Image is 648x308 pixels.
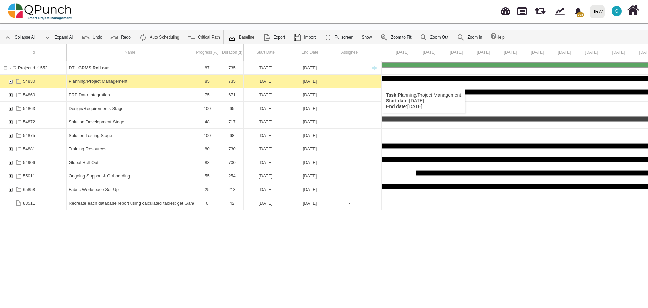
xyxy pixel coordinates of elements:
[290,183,330,196] div: [DATE]
[244,75,288,88] div: 28-12-2023
[194,156,221,169] div: 88
[290,142,330,156] div: [DATE]
[0,142,382,156] div: Task: Training Resources Start date: 02-01-2024 End date: 31-12-2025
[196,75,219,88] div: 85
[194,44,221,61] div: Progress(%)
[221,169,244,183] div: 254
[67,183,194,196] div: Fabric Workspace Set Up
[501,4,510,14] span: Dashboard
[259,30,289,44] a: Export
[244,102,288,115] div: 28-12-2023
[0,183,382,196] div: Task: Fabric Workspace Set Up Start date: 01-04-2025 End date: 30-10-2025
[69,102,192,115] div: Design/Requirements Stage
[0,142,67,156] div: 54881
[551,0,571,23] div: Dynamic Report
[290,75,330,88] div: [DATE]
[290,196,330,210] div: [DATE]
[386,92,398,98] b: Task:
[244,129,288,142] div: 01-02-2024
[184,30,223,44] a: Critical Path
[0,102,382,115] div: Task: Design/Requirements Stage Start date: 28-12-2023 End date: 01-03-2024
[0,156,67,169] div: 54906
[246,129,285,142] div: [DATE]
[194,129,221,142] div: 100
[194,88,221,101] div: 75
[223,61,241,74] div: 735
[194,75,221,88] div: 85
[0,129,67,142] div: 54875
[615,9,618,13] span: C
[571,0,587,22] a: bell fill298
[196,196,219,210] div: 0
[263,33,271,42] img: ic_export_24.4e1404f.png
[0,183,67,196] div: 65858
[605,44,632,61] div: 29 Apr 2025
[225,30,258,44] a: Baseline
[196,183,219,196] div: 25
[0,169,382,183] div: Task: Ongoing Support & Onboarding Start date: 22-04-2025 End date: 31-12-2025
[223,183,241,196] div: 213
[194,169,221,183] div: 55
[187,33,195,42] img: ic_critical_path_24.b7f2986.png
[443,44,470,61] div: 23 Apr 2025
[0,88,382,102] div: Task: ERP Data Integration Start date: 01-03-2024 End date: 31-12-2025
[290,102,330,115] div: [DATE]
[0,75,382,88] div: Task: Planning/Project Management Start date: 28-12-2023 End date: 31-12-2025
[246,142,285,156] div: [DATE]
[290,169,330,183] div: [DATE]
[69,88,192,101] div: ERP Data Integration
[23,169,35,183] div: 55011
[244,88,288,101] div: 01-03-2024
[244,196,288,210] div: 01-10-2025
[0,196,67,210] div: 83511
[288,102,332,115] div: 01-03-2024
[196,102,219,115] div: 100
[293,33,301,42] img: save.4d96896.png
[332,44,367,61] div: Assignee
[244,142,288,156] div: 02-01-2024
[221,102,244,115] div: 65
[0,61,67,74] div: ProjectId :1552
[40,30,77,44] a: Expand All
[196,142,219,156] div: 80
[0,115,382,129] div: Task: Solution Development Stage Start date: 15-01-2024 End date: 31-12-2025
[69,75,192,88] div: Planning/Project Management
[221,196,244,210] div: 42
[587,0,607,23] a: IRW
[221,183,244,196] div: 213
[228,33,236,42] img: klXqkY5+JZAPre7YVMJ69SE9vgHW7RkaA9STpDBCRd8F60lk8AdY5g6cgTfGkm3cV0d3FrcCHw7UyPBLKa18SAFZQOCAmAAAA...
[223,102,241,115] div: 65
[288,44,332,61] div: End Date
[288,169,332,183] div: 31-12-2025
[196,88,219,101] div: 75
[607,0,626,22] a: C
[290,61,330,74] div: [DATE]
[23,129,35,142] div: 54875
[82,33,90,42] img: ic_undo_24.4502e76.png
[221,129,244,142] div: 68
[290,156,330,169] div: [DATE]
[290,30,319,44] a: Import
[321,30,357,44] a: Fullscreen
[246,115,285,128] div: [DATE]
[221,44,244,61] div: Duration(d)
[288,61,332,74] div: 31-12-2025
[196,169,219,183] div: 55
[223,75,241,88] div: 735
[324,33,332,42] img: ic_fullscreen_24.81ea589.png
[420,33,428,42] img: ic_zoom_out.687aa02.png
[67,75,194,88] div: Planning/Project Management
[246,88,285,101] div: [DATE]
[244,183,288,196] div: 01-04-2025
[380,33,388,42] img: ic_zoom_to_fit_24.130db0b.png
[572,5,584,17] div: Notification
[67,156,194,169] div: Global Roll Out
[389,44,416,61] div: 21 Apr 2025
[290,115,330,128] div: [DATE]
[288,88,332,101] div: 31-12-2025
[194,115,221,128] div: 48
[107,30,134,44] a: Redo
[551,44,578,61] div: 27 Apr 2025
[288,129,332,142] div: 08-04-2024
[290,129,330,142] div: [DATE]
